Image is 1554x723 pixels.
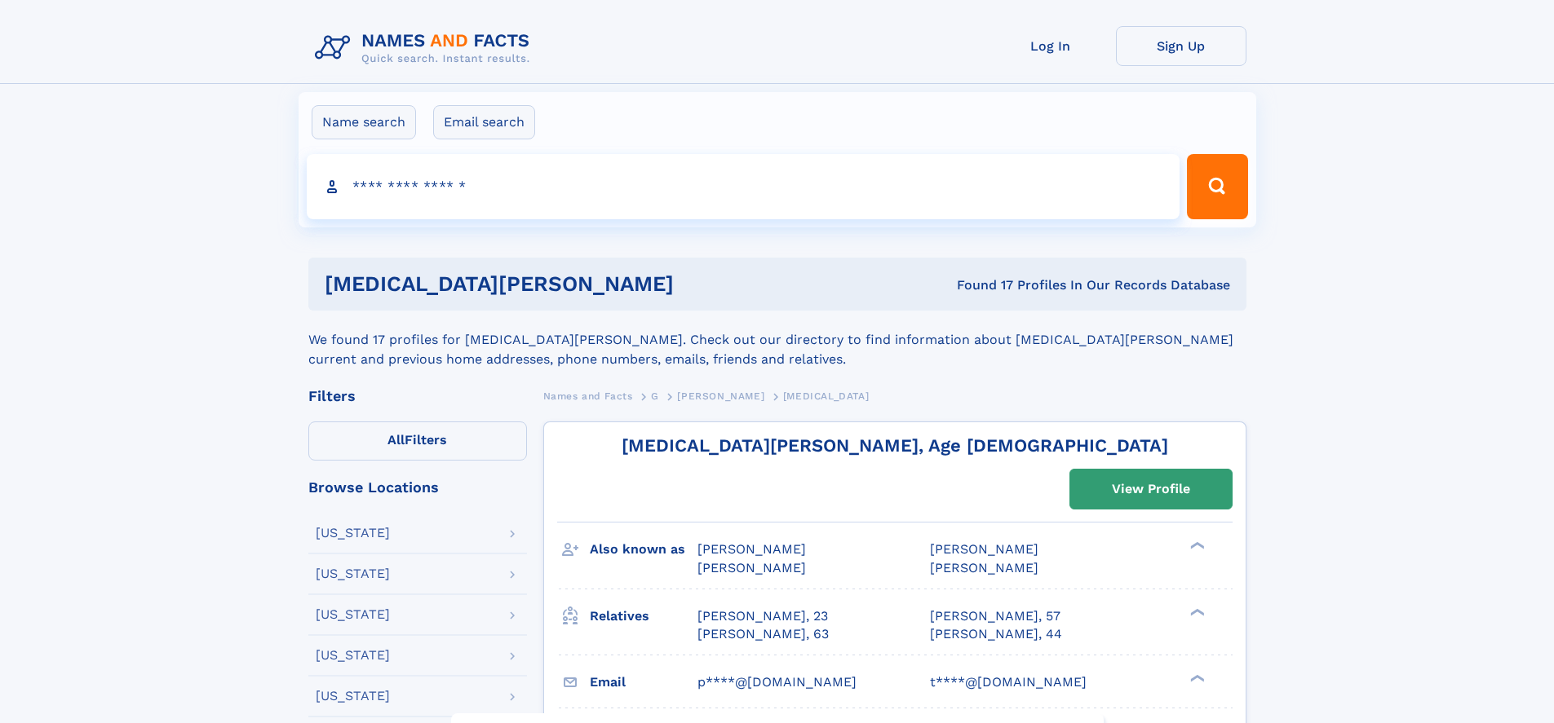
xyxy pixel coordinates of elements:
div: ❯ [1186,672,1206,683]
span: [PERSON_NAME] [697,560,806,575]
a: [PERSON_NAME], 44 [930,625,1062,643]
div: [US_STATE] [316,608,390,621]
span: [PERSON_NAME] [677,390,764,402]
span: G [651,390,659,402]
div: We found 17 profiles for [MEDICAL_DATA][PERSON_NAME]. Check out our directory to find information... [308,311,1246,369]
h3: Relatives [590,602,697,630]
button: Search Button [1187,154,1247,219]
h1: [MEDICAL_DATA][PERSON_NAME] [325,274,816,294]
div: [US_STATE] [316,690,390,703]
span: [PERSON_NAME] [697,541,806,557]
div: View Profile [1112,470,1190,508]
a: Log In [985,26,1116,66]
div: [US_STATE] [316,649,390,662]
div: ❯ [1186,540,1206,551]
a: [PERSON_NAME], 57 [930,607,1060,625]
a: [MEDICAL_DATA][PERSON_NAME], Age [DEMOGRAPHIC_DATA] [622,435,1168,456]
h3: Email [590,668,697,696]
div: [US_STATE] [316,527,390,540]
label: Filters [308,421,527,461]
input: search input [307,154,1180,219]
div: Found 17 Profiles In Our Records Database [815,276,1230,294]
div: Browse Locations [308,480,527,495]
label: Name search [312,105,416,139]
div: ❯ [1186,606,1206,617]
div: [US_STATE] [316,567,390,580]
a: Names and Facts [543,386,633,406]
img: Logo Names and Facts [308,26,543,70]
a: Sign Up [1116,26,1246,66]
div: Filters [308,389,527,403]
h3: Also known as [590,536,697,563]
span: All [387,432,405,447]
a: [PERSON_NAME] [677,386,764,406]
span: [PERSON_NAME] [930,560,1038,575]
label: Email search [433,105,535,139]
a: View Profile [1070,470,1232,509]
a: [PERSON_NAME], 63 [697,625,829,643]
a: G [651,386,659,406]
a: [PERSON_NAME], 23 [697,607,828,625]
span: [PERSON_NAME] [930,541,1038,557]
span: [MEDICAL_DATA] [783,390,869,402]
